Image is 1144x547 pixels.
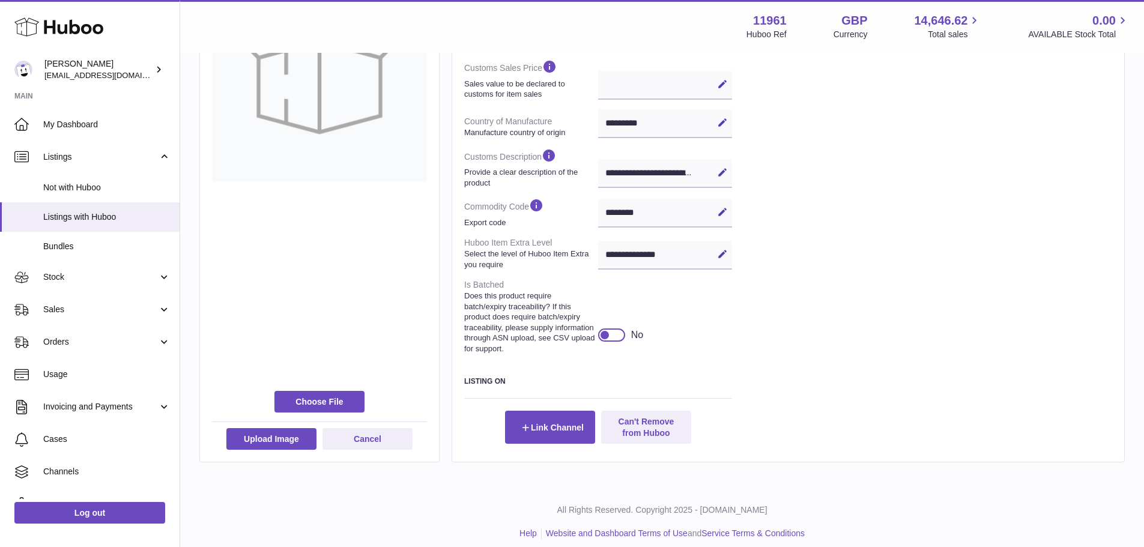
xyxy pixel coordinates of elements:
strong: Select the level of Huboo Item Extra you require [464,249,595,270]
div: Currency [834,29,868,40]
span: Cases [43,434,171,445]
span: Usage [43,369,171,380]
button: Cancel [322,428,413,450]
span: Not with Huboo [43,182,171,193]
dt: Huboo Item Extra Level [464,232,598,274]
h3: Listing On [464,376,732,386]
span: My Dashboard [43,119,171,130]
a: Log out [14,502,165,524]
span: Total sales [928,29,981,40]
span: Sales [43,304,158,315]
span: Settings [43,498,171,510]
div: Huboo Ref [746,29,787,40]
span: Choose File [274,391,365,413]
span: Orders [43,336,158,348]
span: Channels [43,466,171,477]
a: Service Terms & Conditions [701,528,805,538]
strong: Sales value to be declared to customs for item sales [464,79,595,100]
a: Help [519,528,537,538]
dt: Customs Sales Price [464,54,598,104]
a: 14,646.62 Total sales [914,13,981,40]
a: 0.00 AVAILABLE Stock Total [1028,13,1130,40]
a: Website and Dashboard Terms of Use [546,528,688,538]
strong: Provide a clear description of the product [464,167,595,188]
div: No [631,328,643,342]
button: Can't Remove from Huboo [601,411,691,443]
strong: Export code [464,217,595,228]
span: 0.00 [1092,13,1116,29]
span: Stock [43,271,158,283]
button: Upload Image [226,428,316,450]
strong: Does this product require batch/expiry traceability? If this product does require batch/expiry tr... [464,291,595,354]
div: [PERSON_NAME] [44,58,153,81]
span: 14,646.62 [914,13,967,29]
dt: Customs Description [464,143,598,193]
strong: GBP [841,13,867,29]
button: Link Channel [505,411,595,443]
span: Listings with Huboo [43,211,171,223]
li: and [542,528,805,539]
strong: Manufacture country of origin [464,127,595,138]
span: [EMAIL_ADDRESS][DOMAIN_NAME] [44,70,177,80]
img: internalAdmin-11961@internal.huboo.com [14,61,32,79]
strong: 11961 [753,13,787,29]
dt: Is Batched [464,274,598,358]
span: Listings [43,151,158,163]
span: Invoicing and Payments [43,401,158,413]
p: All Rights Reserved. Copyright 2025 - [DOMAIN_NAME] [190,504,1134,516]
span: AVAILABLE Stock Total [1028,29,1130,40]
span: Bundles [43,241,171,252]
dt: Country of Manufacture [464,111,598,142]
dt: Commodity Code [464,193,598,232]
